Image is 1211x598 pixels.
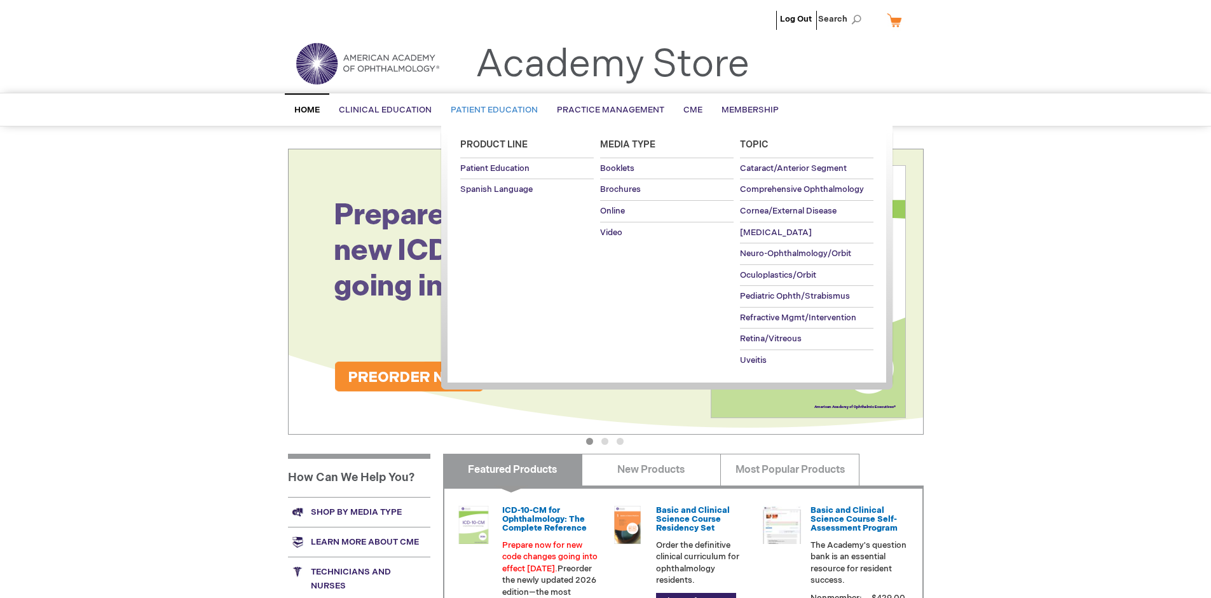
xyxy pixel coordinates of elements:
[460,139,528,150] span: Product Line
[460,184,533,194] span: Spanish Language
[601,438,608,445] button: 2 of 3
[740,313,856,323] span: Refractive Mgmt/Intervention
[617,438,624,445] button: 3 of 3
[294,105,320,115] span: Home
[600,228,622,238] span: Video
[502,505,587,534] a: ICD-10-CM for Ophthalmology: The Complete Reference
[288,497,430,527] a: Shop by media type
[740,139,769,150] span: Topic
[586,438,593,445] button: 1 of 3
[656,540,753,587] p: Order the definitive clinical curriculum for ophthalmology residents.
[740,163,847,173] span: Cataract/Anterior Segment
[656,505,730,534] a: Basic and Clinical Science Course Residency Set
[288,527,430,557] a: Learn more about CME
[608,506,647,544] img: 02850963u_47.png
[683,105,702,115] span: CME
[740,355,767,365] span: Uveitis
[780,14,812,24] a: Log Out
[339,105,432,115] span: Clinical Education
[740,248,851,259] span: Neuro-Ophthalmology/Orbit
[600,184,641,194] span: Brochures
[600,139,655,150] span: Media Type
[740,270,816,280] span: Oculoplastics/Orbit
[557,105,664,115] span: Practice Management
[763,506,801,544] img: bcscself_20.jpg
[740,334,802,344] span: Retina/Vitreous
[600,163,634,173] span: Booklets
[720,454,859,486] a: Most Popular Products
[740,206,837,216] span: Cornea/External Disease
[740,291,850,301] span: Pediatric Ophth/Strabismus
[811,505,898,534] a: Basic and Clinical Science Course Self-Assessment Program
[818,6,866,32] span: Search
[451,105,538,115] span: Patient Education
[740,184,864,194] span: Comprehensive Ophthalmology
[460,163,530,173] span: Patient Education
[582,454,721,486] a: New Products
[600,206,625,216] span: Online
[443,454,582,486] a: Featured Products
[288,454,430,497] h1: How Can We Help You?
[502,540,598,574] font: Prepare now for new code changes going into effect [DATE].
[476,42,749,88] a: Academy Store
[722,105,779,115] span: Membership
[740,228,812,238] span: [MEDICAL_DATA]
[811,540,907,587] p: The Academy's question bank is an essential resource for resident success.
[455,506,493,544] img: 0120008u_42.png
